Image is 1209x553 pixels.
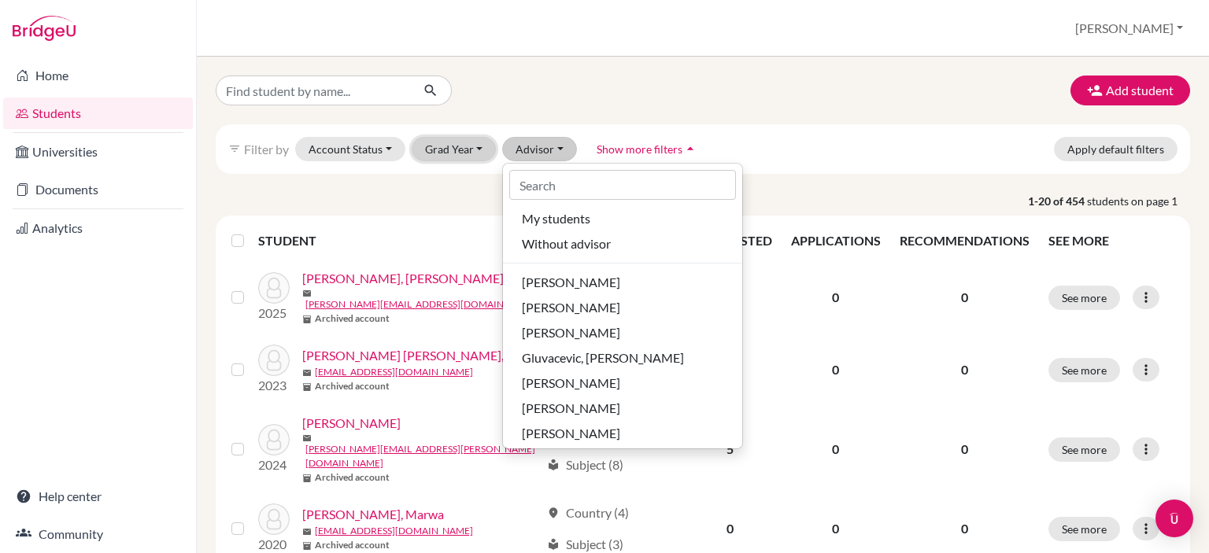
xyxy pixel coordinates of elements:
[900,288,1030,307] p: 0
[1048,437,1120,462] button: See more
[315,538,390,552] b: Archived account
[3,481,193,512] a: Help center
[258,272,290,304] img: Abdul Hamid, Mariam
[302,382,312,392] span: inventory_2
[547,503,629,522] div: Country (4)
[315,470,390,485] b: Archived account
[547,459,560,471] span: local_library
[547,538,560,551] span: local_library
[547,455,623,474] div: Subject (8)
[522,348,684,367] span: Gluvacevic, [PERSON_NAME]
[3,98,193,129] a: Students
[3,212,193,244] a: Analytics
[522,298,620,317] span: [PERSON_NAME]
[315,379,390,393] b: Archived account
[302,474,312,483] span: inventory_2
[502,137,577,161] button: Advisor
[3,174,193,205] a: Documents
[302,433,312,443] span: mail
[1068,13,1190,43] button: [PERSON_NAME]
[502,163,743,449] div: Advisor
[509,170,736,200] input: Search
[244,142,289,157] span: Filter by
[1028,193,1087,209] strong: 1-20 of 454
[900,519,1030,538] p: 0
[890,222,1039,260] th: RECOMMENDATIONS
[503,421,742,446] button: [PERSON_NAME]
[412,137,497,161] button: Grad Year
[503,231,742,256] button: Without advisor
[522,273,620,292] span: [PERSON_NAME]
[522,209,590,228] span: My students
[1039,222,1184,260] th: SEE MORE
[522,399,620,418] span: [PERSON_NAME]
[315,365,473,379] a: [EMAIL_ADDRESS][DOMAIN_NAME]
[503,371,742,396] button: [PERSON_NAME]
[1048,286,1120,310] button: See more
[3,518,193,550] a: Community
[302,315,312,324] span: inventory_2
[782,404,890,494] td: 0
[782,260,890,335] td: 0
[547,507,560,519] span: location_on
[503,270,742,295] button: [PERSON_NAME]
[228,142,241,155] i: filter_list
[258,455,290,474] p: 2024
[302,541,312,551] span: inventory_2
[258,345,290,376] img: Åberg Müller, Giza
[258,222,538,260] th: STUDENT
[302,289,312,298] span: mail
[305,442,540,470] a: [PERSON_NAME][EMAIL_ADDRESS][PERSON_NAME][DOMAIN_NAME]
[302,368,312,378] span: mail
[302,414,401,433] a: [PERSON_NAME]
[295,137,405,161] button: Account Status
[1070,76,1190,105] button: Add student
[3,136,193,168] a: Universities
[1048,358,1120,382] button: See more
[522,323,620,342] span: [PERSON_NAME]
[305,297,538,312] a: [PERSON_NAME][EMAIL_ADDRESS][DOMAIN_NAME]
[1155,500,1193,537] div: Open Intercom Messenger
[1054,137,1178,161] button: Apply default filters
[900,360,1030,379] p: 0
[216,76,411,105] input: Find student by name...
[302,505,444,524] a: [PERSON_NAME], Marwa
[302,346,531,365] a: [PERSON_NAME] [PERSON_NAME], Giza
[302,269,504,288] a: [PERSON_NAME], [PERSON_NAME]
[503,295,742,320] button: [PERSON_NAME]
[503,345,742,371] button: Gluvacevic, [PERSON_NAME]
[258,304,290,323] p: 2025
[258,376,290,395] p: 2023
[503,206,742,231] button: My students
[302,527,312,536] span: mail
[315,312,390,326] b: Archived account
[3,60,193,91] a: Home
[678,404,782,494] td: 5
[503,396,742,421] button: [PERSON_NAME]
[522,234,611,253] span: Without advisor
[258,503,290,535] img: Abou Khaled, Marwa
[522,374,620,393] span: [PERSON_NAME]
[682,141,698,157] i: arrow_drop_up
[315,524,473,538] a: [EMAIL_ADDRESS][DOMAIN_NAME]
[522,424,620,443] span: [PERSON_NAME]
[782,335,890,404] td: 0
[1087,193,1190,209] span: students on page 1
[258,424,290,455] img: Abhyankar, Ruhi
[900,440,1030,459] p: 0
[782,222,890,260] th: APPLICATIONS
[1048,517,1120,541] button: See more
[503,320,742,345] button: [PERSON_NAME]
[583,137,712,161] button: Show more filtersarrow_drop_up
[13,16,76,41] img: Bridge-U
[597,142,682,156] span: Show more filters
